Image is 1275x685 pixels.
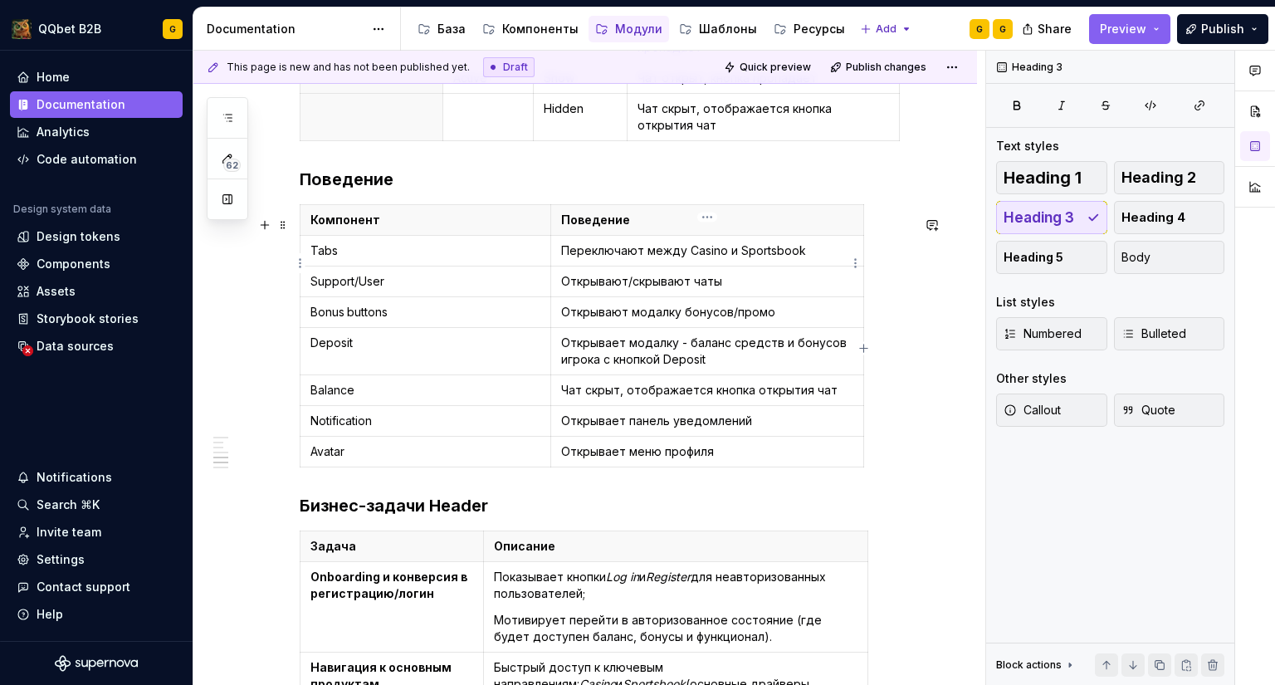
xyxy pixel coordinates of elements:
button: Quick preview [719,56,818,79]
span: Publish changes [846,61,926,74]
a: Storybook stories [10,306,183,332]
em: Log in [606,570,639,584]
span: Add [876,22,896,36]
span: Heading 1 [1004,169,1082,186]
a: Home [10,64,183,91]
div: Components [37,256,110,272]
button: Heading 4 [1114,201,1225,234]
button: QQbet B2BG [3,11,189,46]
button: Bulleted [1114,317,1225,350]
p: Avatar [310,443,540,460]
div: База [437,21,466,37]
button: Heading 5 [996,241,1107,274]
a: Шаблоны [672,16,764,42]
a: Design tokens [10,223,183,250]
button: Heading 2 [1114,161,1225,194]
span: Body [1121,249,1150,266]
button: Heading 1 [996,161,1107,194]
span: Heading 5 [1004,249,1063,266]
p: Чат скрыт, отображается кнопка открытия чат [637,100,889,134]
button: Numbered [996,317,1107,350]
div: Code automation [37,151,137,168]
div: Assets [37,283,76,300]
div: Home [37,69,70,86]
div: Ресурсы [794,21,845,37]
span: Heading 4 [1121,209,1185,226]
p: Bonus buttons [310,304,540,320]
button: Preview [1089,14,1170,44]
a: Code automation [10,146,183,173]
div: Search ⌘K [37,497,100,513]
span: Callout [1004,402,1061,418]
div: Storybook stories [37,311,139,327]
a: Модули [589,16,669,42]
div: Analytics [37,124,90,140]
em: Register [646,570,691,584]
span: Publish [1201,21,1244,37]
span: Quick preview [740,61,811,74]
a: Documentation [10,91,183,118]
p: Задача [310,538,473,555]
a: Analytics [10,119,183,145]
p: Описание [494,538,857,555]
button: Contact support [10,574,183,600]
a: Data sources [10,333,183,360]
a: Components [10,251,183,277]
p: Открывают модалку бонусов/промо [561,304,853,320]
p: Открывает меню профиля [561,443,853,460]
a: Ресурсы [767,16,852,42]
button: Help [10,601,183,628]
p: Hidden [544,100,618,117]
div: Text styles [996,138,1059,154]
button: Publish [1177,14,1268,44]
div: Компоненты [502,21,579,37]
p: Показывает кнопки и для неавторизованных пользователей; [494,569,857,602]
img: 491028fe-7948-47f3-9fb2-82dab60b8b20.png [12,19,32,39]
span: Heading 2 [1121,169,1196,186]
div: Invite team [37,524,101,541]
div: Page tree [411,12,852,46]
a: Компоненты [476,16,585,42]
div: Documentation [37,96,125,113]
button: Notifications [10,464,183,491]
span: Quote [1121,402,1175,418]
button: Add [855,17,917,41]
div: Data sources [37,338,114,355]
a: База [411,16,472,42]
strong: Onboarding и конверсия в регистрацию/логин [310,570,470,600]
div: G [169,22,176,36]
button: Callout [996,394,1107,427]
a: Supernova Logo [55,655,138,672]
div: Documentation [207,21,364,37]
p: Открывает модалку - баланс средств и бонусов игрока с кнопкой Deposit [561,335,853,368]
div: Help [37,606,63,623]
p: Открывают/скрывают чаты [561,273,853,290]
button: Share [1014,14,1082,44]
span: This page is new and has not been published yet. [227,61,470,74]
p: Notification [310,413,540,429]
p: Поведение [561,212,853,228]
div: Other styles [996,370,1067,387]
div: Модули [615,21,662,37]
div: G [976,22,983,36]
p: Переключают между Casino и Sportsbook [561,242,853,259]
span: Numbered [1004,325,1082,342]
div: Notifications [37,469,112,486]
p: Support/User [310,273,540,290]
p: Balance [310,382,540,399]
button: Quote [1114,394,1225,427]
span: Share [1038,21,1072,37]
button: Publish changes [825,56,934,79]
h3: Поведение [300,168,911,191]
div: Шаблоны [699,21,757,37]
p: Компонент [310,212,540,228]
span: Bulleted [1121,325,1186,342]
div: Block actions [996,653,1077,677]
span: 62 [223,159,241,172]
div: G [999,22,1006,36]
button: Search ⌘K [10,492,183,518]
a: Assets [10,278,183,305]
p: Открывает панель уведомлений [561,413,853,429]
button: Body [1114,241,1225,274]
div: QQbet B2B [38,21,101,37]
